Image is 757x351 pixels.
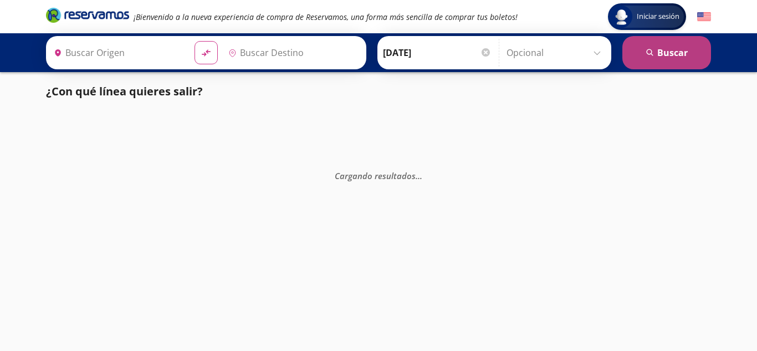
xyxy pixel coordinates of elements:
input: Opcional [507,39,606,67]
button: Buscar [622,36,711,69]
i: Brand Logo [46,7,129,23]
input: Elegir Fecha [383,39,492,67]
em: Cargando resultados [335,170,422,181]
button: English [697,10,711,24]
span: . [420,170,422,181]
input: Buscar Destino [224,39,360,67]
em: ¡Bienvenido a la nueva experiencia de compra de Reservamos, una forma más sencilla de comprar tus... [134,12,518,22]
span: Iniciar sesión [632,11,684,22]
input: Buscar Origen [49,39,186,67]
span: . [418,170,420,181]
a: Brand Logo [46,7,129,27]
span: . [416,170,418,181]
p: ¿Con qué línea quieres salir? [46,83,203,100]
